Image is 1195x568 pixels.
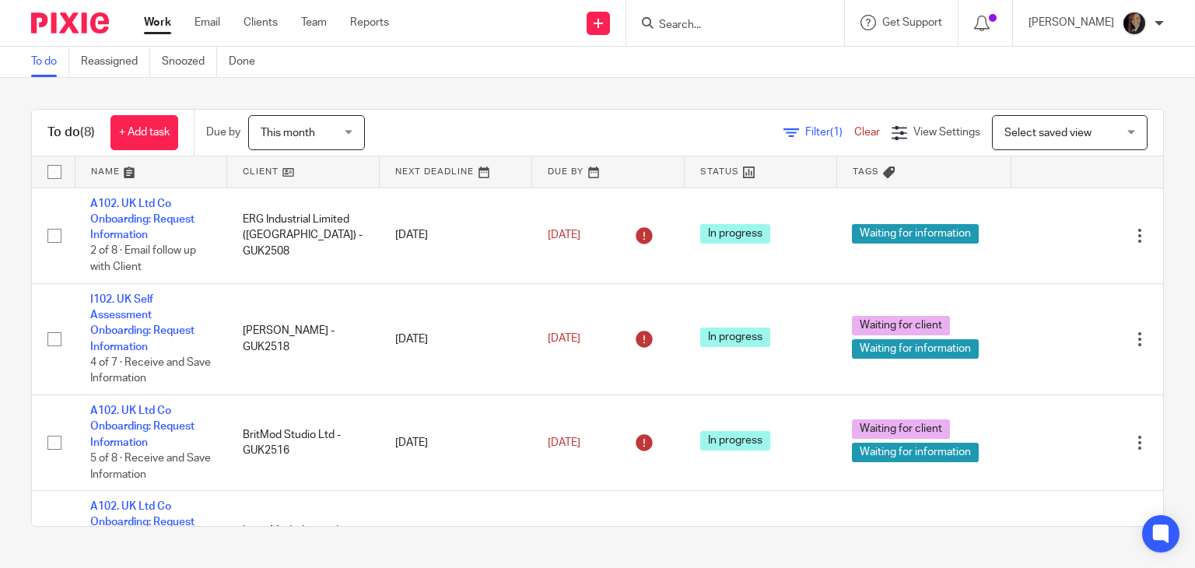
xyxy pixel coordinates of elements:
[1004,128,1092,138] span: Select saved view
[90,501,194,544] a: A102. UK Ltd Co Onboarding: Request Information
[31,12,109,33] img: Pixie
[90,453,211,480] span: 5 of 8 · Receive and Save Information
[380,283,532,394] td: [DATE]
[227,395,380,491] td: BritMod Studio Ltd - GUK2516
[852,224,979,244] span: Waiting for information
[110,115,178,150] a: + Add task
[854,127,880,138] a: Clear
[90,246,196,273] span: 2 of 8 · Email follow up with Client
[852,316,950,335] span: Waiting for client
[700,328,770,347] span: In progress
[227,188,380,283] td: ERG Industrial Limited ([GEOGRAPHIC_DATA]) - GUK2508
[47,124,95,141] h1: To do
[81,47,150,77] a: Reassigned
[90,405,194,448] a: A102. UK Ltd Co Onboarding: Request Information
[700,224,770,244] span: In progress
[31,47,69,77] a: To do
[227,283,380,394] td: [PERSON_NAME] - GUK2518
[380,188,532,283] td: [DATE]
[882,17,942,28] span: Get Support
[90,357,211,384] span: 4 of 7 · Receive and Save Information
[548,334,580,345] span: [DATE]
[90,294,194,352] a: I102. UK Self Assessment Onboarding: Request Information
[830,127,843,138] span: (1)
[657,19,797,33] input: Search
[194,15,220,30] a: Email
[700,431,770,451] span: In progress
[90,198,194,241] a: A102. UK Ltd Co Onboarding: Request Information
[244,15,278,30] a: Clients
[380,395,532,491] td: [DATE]
[229,47,267,77] a: Done
[852,339,979,359] span: Waiting for information
[162,47,217,77] a: Snoozed
[206,124,240,140] p: Due by
[1029,15,1114,30] p: [PERSON_NAME]
[261,128,315,138] span: This month
[548,437,580,448] span: [DATE]
[548,230,580,240] span: [DATE]
[852,443,979,462] span: Waiting for information
[913,127,980,138] span: View Settings
[805,127,854,138] span: Filter
[350,15,389,30] a: Reports
[80,126,95,138] span: (8)
[301,15,327,30] a: Team
[144,15,171,30] a: Work
[1122,11,1147,36] img: Screenshot%202023-08-23%20174648.png
[853,167,879,176] span: Tags
[852,419,950,439] span: Waiting for client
